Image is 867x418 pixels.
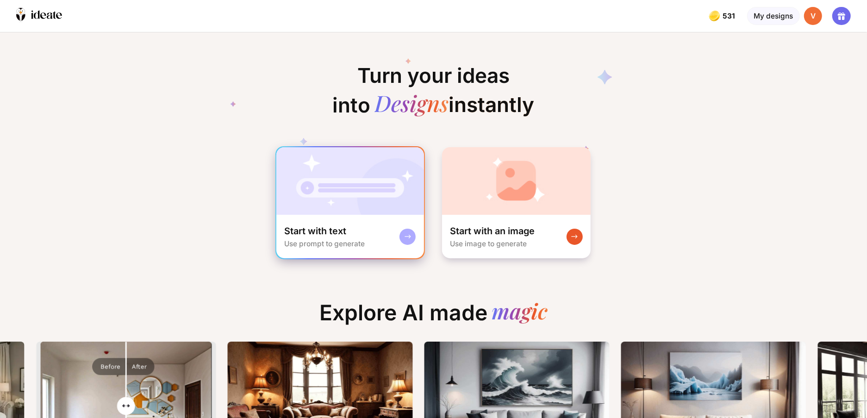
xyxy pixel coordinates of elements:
[284,225,346,237] div: Start with text
[492,300,548,325] div: magic
[450,225,535,237] div: Start with an image
[450,239,527,248] div: Use image to generate
[442,147,591,215] img: startWithImageCardBg.jpg
[312,300,556,334] div: Explore AI made
[723,12,737,20] span: 531
[747,7,799,25] div: My designs
[804,7,823,25] div: V
[276,147,424,215] img: startWithTextCardBg.jpg
[284,239,365,248] div: Use prompt to generate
